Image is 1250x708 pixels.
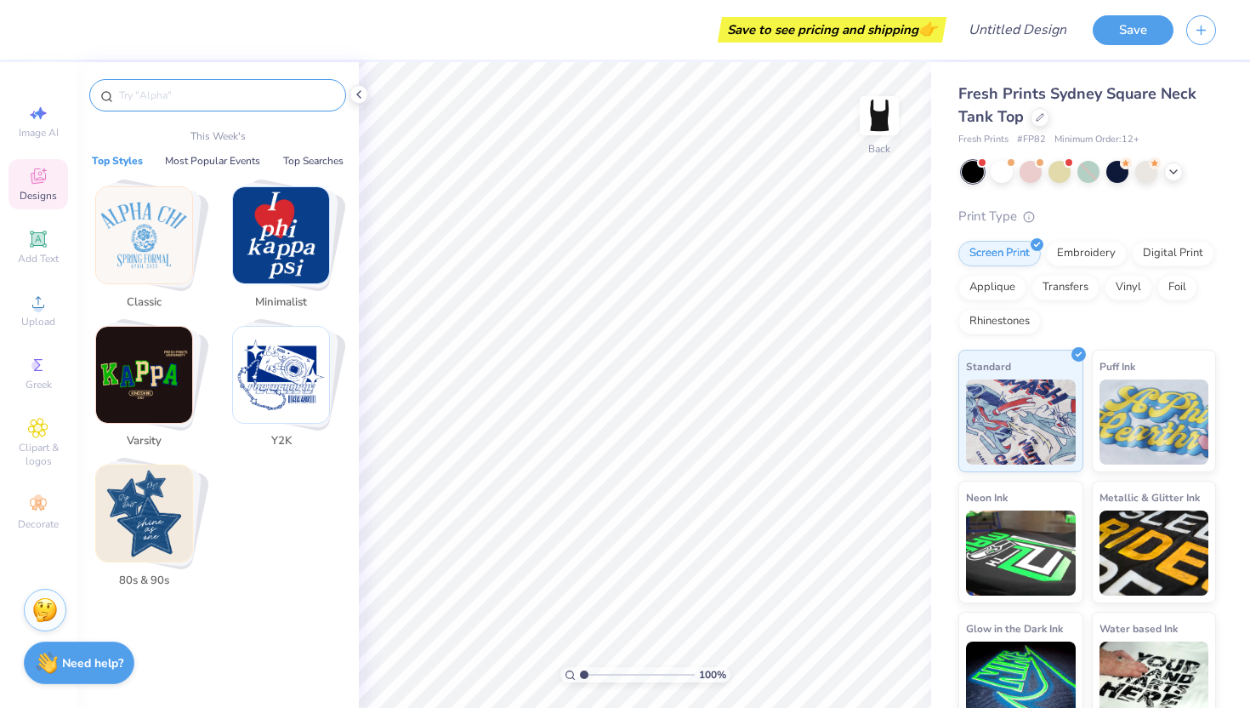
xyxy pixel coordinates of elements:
[62,655,123,671] strong: Need help?
[1099,380,1209,465] img: Puff Ink
[1054,133,1139,147] span: Minimum Order: 12 +
[966,380,1076,465] img: Standard
[966,488,1008,506] span: Neon Ink
[190,128,246,144] p: This Week's
[233,187,329,283] img: Minimalist
[955,13,1080,47] input: Untitled Design
[19,126,59,140] span: Image AI
[116,433,172,450] span: Varsity
[160,152,265,169] button: Most Popular Events
[958,133,1009,147] span: Fresh Prints
[21,315,55,328] span: Upload
[1046,241,1127,266] div: Embroidery
[1017,133,1046,147] span: # FP82
[253,294,309,311] span: Minimalist
[18,517,59,531] span: Decorate
[1099,488,1200,506] span: Metallic & Glitter Ink
[96,465,192,562] img: 80s & 90s
[20,189,57,203] span: Designs
[233,327,329,423] img: Y2K
[966,511,1076,596] img: Neon Ink
[85,186,213,317] button: Stack Card Button Classic
[253,433,309,450] span: Y2K
[1031,275,1099,300] div: Transfers
[1099,619,1178,637] span: Water based Ink
[868,141,890,157] div: Back
[862,99,896,133] img: Back
[722,17,942,43] div: Save to see pricing and shipping
[85,465,213,596] button: Stack Card Button 80s & 90s
[222,186,350,317] button: Stack Card Button Minimalist
[966,357,1011,375] span: Standard
[222,326,350,457] button: Stack Card Button Y2K
[85,326,213,457] button: Stack Card Button Varsity
[278,152,349,169] button: Top Searches
[96,187,192,283] img: Classic
[116,294,172,311] span: Classic
[958,83,1196,127] span: Fresh Prints Sydney Square Neck Tank Top
[918,19,937,39] span: 👉
[18,252,59,265] span: Add Text
[958,309,1041,334] div: Rhinestones
[9,441,68,468] span: Clipart & logos
[1093,15,1173,45] button: Save
[1132,241,1214,266] div: Digital Print
[1157,275,1197,300] div: Foil
[958,207,1216,226] div: Print Type
[26,378,52,391] span: Greek
[87,152,148,169] button: Top Styles
[966,619,1063,637] span: Glow in the Dark Ink
[116,573,172,590] span: 80s & 90s
[1105,275,1152,300] div: Vinyl
[1099,357,1135,375] span: Puff Ink
[96,327,192,423] img: Varsity
[958,241,1041,266] div: Screen Print
[958,275,1026,300] div: Applique
[699,667,726,682] span: 100 %
[117,87,335,104] input: Try "Alpha"
[1099,511,1209,596] img: Metallic & Glitter Ink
